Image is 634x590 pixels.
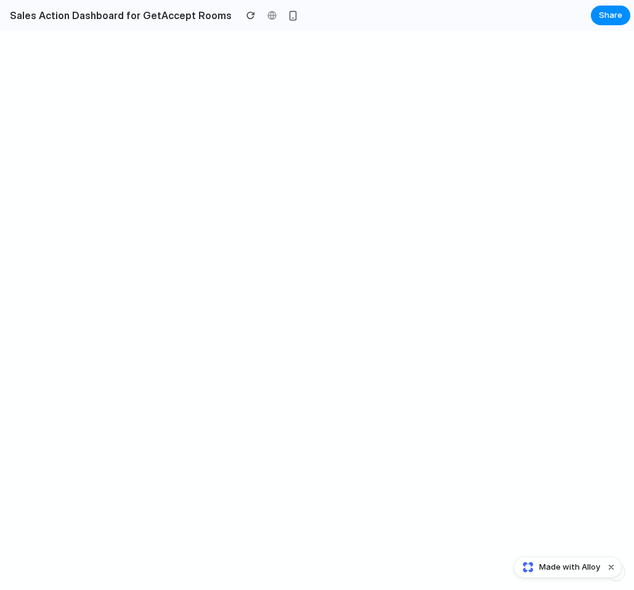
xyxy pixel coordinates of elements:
span: Made with Alloy [539,561,600,573]
button: Dismiss watermark [604,560,619,575]
button: Share [591,6,630,25]
span: Share [599,9,622,22]
a: Made with Alloy [514,561,601,573]
h2: Sales Action Dashboard for GetAccept Rooms [5,8,232,23]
